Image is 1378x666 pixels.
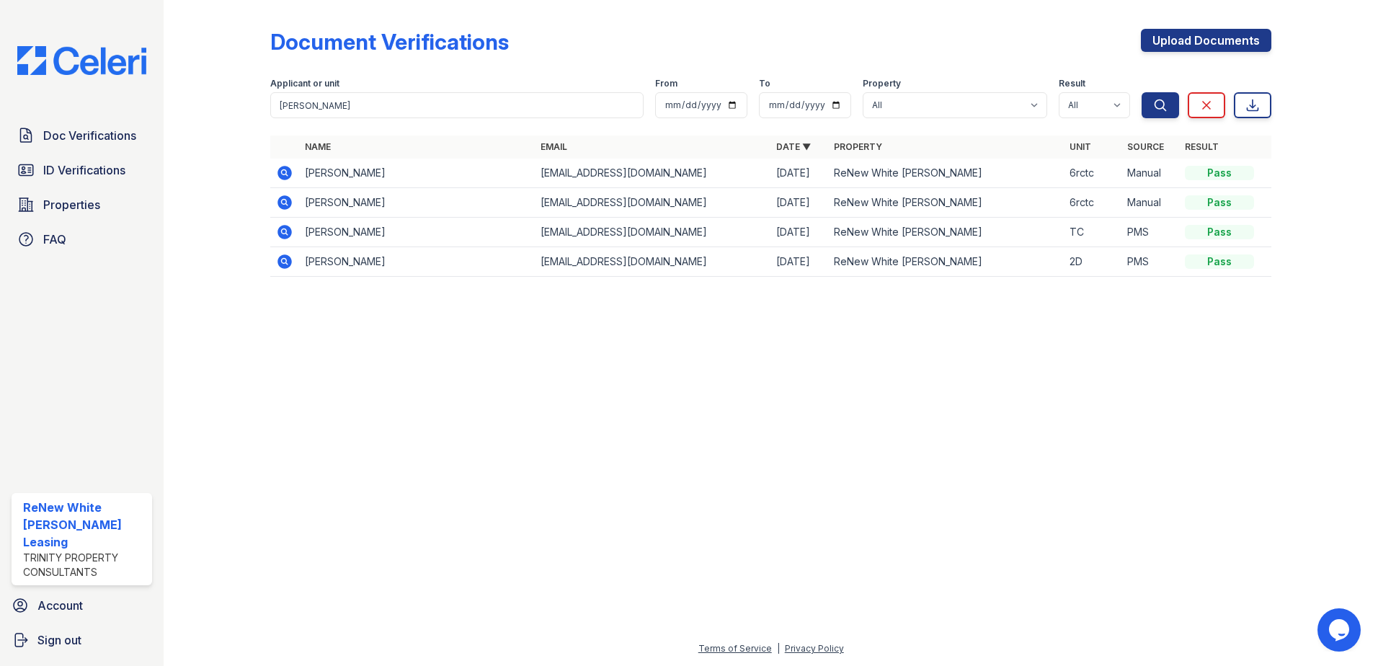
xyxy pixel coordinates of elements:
td: 2D [1064,247,1121,277]
a: Result [1185,141,1219,152]
td: [DATE] [770,159,828,188]
iframe: chat widget [1317,608,1364,652]
a: Email [541,141,567,152]
label: Result [1059,78,1085,89]
td: PMS [1121,247,1179,277]
a: Name [305,141,331,152]
td: 6rctc [1064,159,1121,188]
td: [EMAIL_ADDRESS][DOMAIN_NAME] [535,247,770,277]
td: ReNew White [PERSON_NAME] [828,188,1064,218]
td: ReNew White [PERSON_NAME] [828,247,1064,277]
a: Unit [1070,141,1091,152]
a: Upload Documents [1141,29,1271,52]
td: Manual [1121,159,1179,188]
a: Property [834,141,882,152]
td: Manual [1121,188,1179,218]
td: [PERSON_NAME] [299,188,535,218]
a: Sign out [6,626,158,654]
div: | [777,643,780,654]
td: [PERSON_NAME] [299,247,535,277]
td: [PERSON_NAME] [299,218,535,247]
img: CE_Logo_Blue-a8612792a0a2168367f1c8372b55b34899dd931a85d93a1a3d3e32e68fde9ad4.png [6,46,158,75]
span: Account [37,597,83,614]
span: ID Verifications [43,161,125,179]
label: To [759,78,770,89]
td: TC [1064,218,1121,247]
div: Pass [1185,166,1254,180]
a: ID Verifications [12,156,152,185]
td: ReNew White [PERSON_NAME] [828,159,1064,188]
a: Doc Verifications [12,121,152,150]
a: Privacy Policy [785,643,844,654]
a: Account [6,591,158,620]
a: FAQ [12,225,152,254]
a: Terms of Service [698,643,772,654]
a: Properties [12,190,152,219]
td: PMS [1121,218,1179,247]
td: [EMAIL_ADDRESS][DOMAIN_NAME] [535,218,770,247]
a: Source [1127,141,1164,152]
span: Properties [43,196,100,213]
td: ReNew White [PERSON_NAME] [828,218,1064,247]
span: FAQ [43,231,66,248]
td: [PERSON_NAME] [299,159,535,188]
div: Document Verifications [270,29,509,55]
td: [EMAIL_ADDRESS][DOMAIN_NAME] [535,159,770,188]
td: [DATE] [770,188,828,218]
div: Trinity Property Consultants [23,551,146,580]
td: [DATE] [770,218,828,247]
span: Doc Verifications [43,127,136,144]
span: Sign out [37,631,81,649]
label: Property [863,78,901,89]
td: 6rctc [1064,188,1121,218]
label: Applicant or unit [270,78,339,89]
td: [DATE] [770,247,828,277]
div: ReNew White [PERSON_NAME] Leasing [23,499,146,551]
a: Date ▼ [776,141,811,152]
div: Pass [1185,254,1254,269]
input: Search by name, email, or unit number [270,92,644,118]
td: [EMAIL_ADDRESS][DOMAIN_NAME] [535,188,770,218]
div: Pass [1185,195,1254,210]
div: Pass [1185,225,1254,239]
label: From [655,78,677,89]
